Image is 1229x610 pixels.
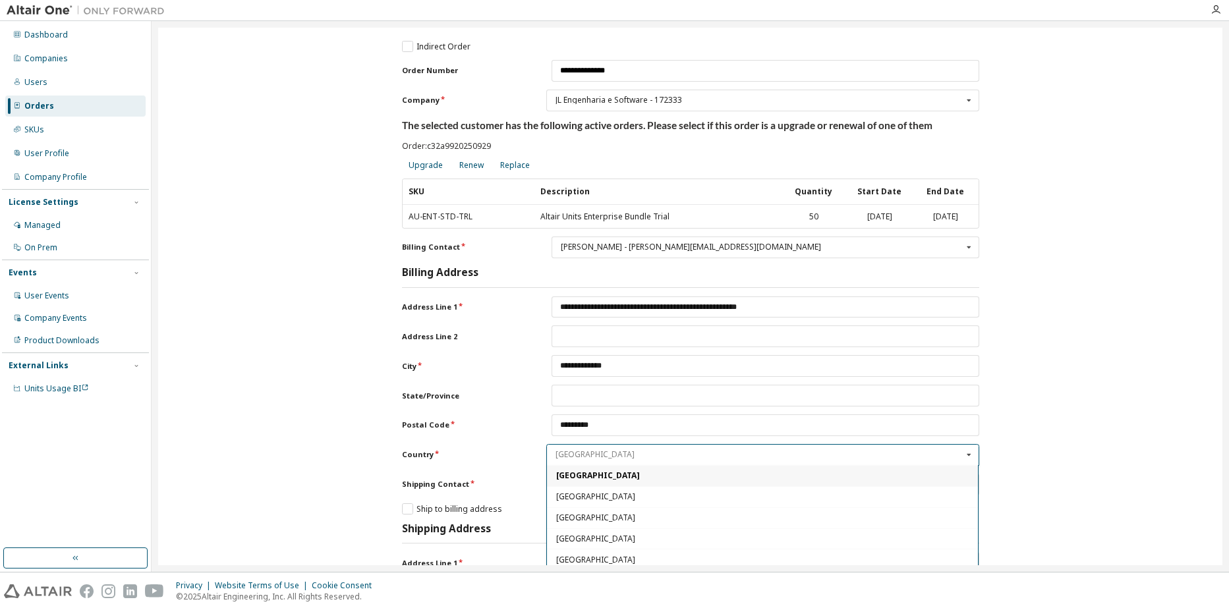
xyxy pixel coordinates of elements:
p: Order: c32a9920250929 [402,140,979,152]
label: State/Province [402,391,530,401]
div: Privacy [176,580,215,591]
div: User Events [24,291,69,301]
div: Website Terms of Use [215,580,312,591]
label: Order Number [402,65,530,76]
img: facebook.svg [80,584,94,598]
input: Address Line 1 [552,296,979,318]
label: Postal Code [402,420,530,430]
div: Dashboard [24,30,68,40]
div: JL Engenharia e Software - 172333 [556,96,962,104]
div: Events [9,267,37,278]
label: Shipping Contact [402,479,530,489]
h3: The selected customer has the following active orders. Please select if this order is a upgrade o... [402,119,979,132]
td: AU-ENT-STD-TRL [403,205,534,228]
img: instagram.svg [101,584,115,598]
th: Description [534,179,781,205]
div: Company Events [24,313,87,323]
input: Postal Code [552,414,979,436]
input: Address Line 2 [552,325,979,347]
td: [DATE] [847,205,913,228]
div: Billing Contact [552,236,979,258]
input: State/Province [552,385,979,406]
span: [GEOGRAPHIC_DATA] [556,472,969,480]
td: [DATE] [913,205,979,228]
img: youtube.svg [145,584,164,598]
a: Renew [453,154,490,175]
div: External Links [9,360,69,371]
div: On Prem [24,242,57,253]
a: Upgrade [402,154,449,175]
th: Quantity [781,179,847,205]
th: End Date [913,179,979,205]
div: Users [24,77,47,88]
a: Replace [494,154,536,175]
div: Companies [24,53,68,64]
div: Orders [24,101,54,111]
h3: Shipping Address [402,522,491,536]
label: Country [402,449,525,460]
h3: Billing Address [402,266,478,279]
div: User Profile [24,148,69,159]
div: Managed [24,220,61,231]
div: Product Downloads [24,335,100,346]
span: [GEOGRAPHIC_DATA] [556,514,969,522]
label: Indirect Order [402,41,471,52]
div: Company [546,90,979,111]
th: Start Date [847,179,913,205]
div: Cookie Consent [312,580,380,591]
label: City [402,361,530,372]
span: [GEOGRAPHIC_DATA] [556,535,969,543]
label: Ship to billing address [402,503,502,514]
img: Altair One [7,4,171,17]
input: City [552,355,979,377]
td: 50 [781,205,847,228]
label: Company [402,95,525,105]
label: Address Line 2 [402,331,530,342]
label: Billing Contact [402,242,530,252]
span: [GEOGRAPHIC_DATA] [556,555,969,563]
p: © 2025 Altair Engineering, Inc. All Rights Reserved. [176,591,380,602]
div: [PERSON_NAME] - [PERSON_NAME][EMAIL_ADDRESS][DOMAIN_NAME] [561,243,962,251]
label: Address Line 1 [402,558,530,568]
span: [GEOGRAPHIC_DATA] [556,493,969,501]
div: Company Profile [24,172,87,182]
div: License Settings [9,197,78,208]
div: SKUs [24,125,44,135]
img: altair_logo.svg [4,584,72,598]
td: Altair Units Enterprise Bundle Trial [534,205,781,228]
span: Units Usage BI [24,383,89,394]
div: Country [546,444,979,466]
label: Address Line 1 [402,302,530,312]
img: linkedin.svg [123,584,137,598]
th: SKU [403,179,534,205]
